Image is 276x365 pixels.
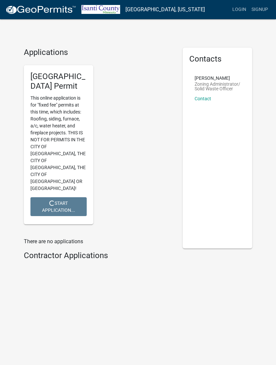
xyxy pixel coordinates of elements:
wm-workflow-list-section: Applications [24,48,173,230]
h5: Contacts [189,54,246,64]
a: Contact [195,96,211,101]
p: Zoning Administrator/ Solid Waste Officer [195,82,240,91]
h5: [GEOGRAPHIC_DATA] Permit [30,72,87,91]
h4: Applications [24,48,173,57]
a: Login [230,3,249,16]
button: Start Application... [30,197,87,216]
h4: Contractor Applications [24,251,173,260]
p: [PERSON_NAME] [195,76,240,80]
p: This online application is for "fixed fee" permits at this time, which includes: Roofing, siding,... [30,95,87,192]
p: There are no applications [24,238,173,246]
wm-workflow-list-section: Contractor Applications [24,251,173,263]
a: Signup [249,3,271,16]
img: Isanti County, Minnesota [81,5,120,14]
span: Start Application... [42,201,75,213]
a: [GEOGRAPHIC_DATA], [US_STATE] [125,4,205,15]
